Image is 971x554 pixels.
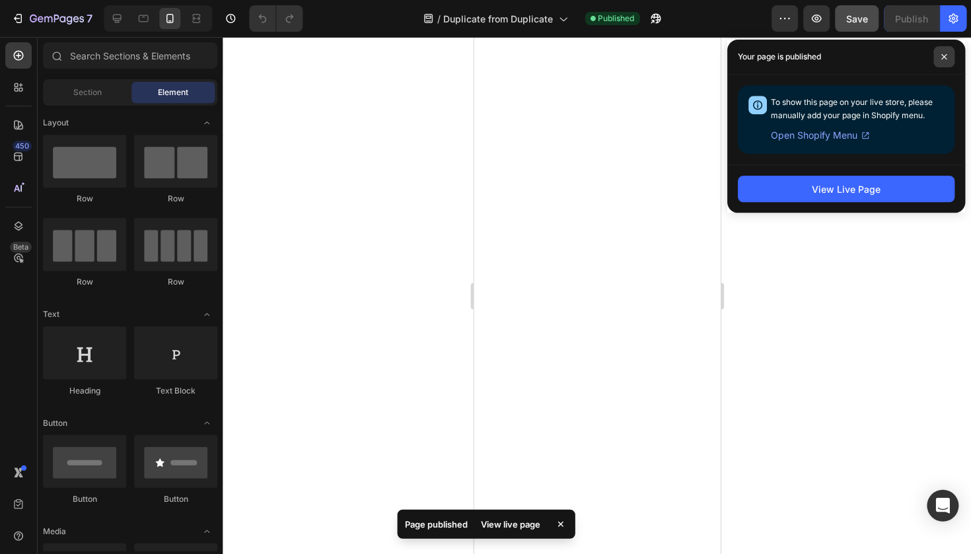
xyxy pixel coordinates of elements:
[737,176,954,202] button: View Live Page
[43,493,126,504] div: Button
[249,5,303,32] div: Undo/Redo
[196,304,217,325] span: Toggle open
[196,412,217,433] span: Toggle open
[811,182,880,196] div: View Live Page
[134,276,217,288] div: Row
[405,517,468,530] p: Page published
[87,11,92,26] p: 7
[834,5,878,32] button: Save
[43,276,126,288] div: Row
[926,489,958,521] div: Open Intercom Messenger
[43,417,67,429] span: Button
[770,127,857,143] span: Open Shopify Menu
[196,112,217,133] span: Toggle open
[474,37,720,554] iframe: Design area
[770,97,932,120] span: To show this page on your live store, please manually add your page in Shopify menu.
[437,12,441,26] span: /
[43,117,69,129] span: Layout
[43,193,126,205] div: Row
[598,13,634,24] span: Published
[134,384,217,396] div: Text Block
[737,50,820,63] p: Your page is published
[196,520,217,541] span: Toggle open
[443,12,553,26] span: Duplicate from Duplicate
[73,87,102,98] span: Section
[43,525,66,537] span: Media
[883,5,939,32] button: Publish
[158,87,188,98] span: Element
[134,493,217,504] div: Button
[43,308,59,320] span: Text
[134,193,217,205] div: Row
[5,5,98,32] button: 7
[845,13,867,24] span: Save
[13,141,32,151] div: 450
[10,242,32,252] div: Beta
[43,384,126,396] div: Heading
[43,42,217,69] input: Search Sections & Elements
[473,514,548,533] div: View live page
[894,12,927,26] div: Publish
